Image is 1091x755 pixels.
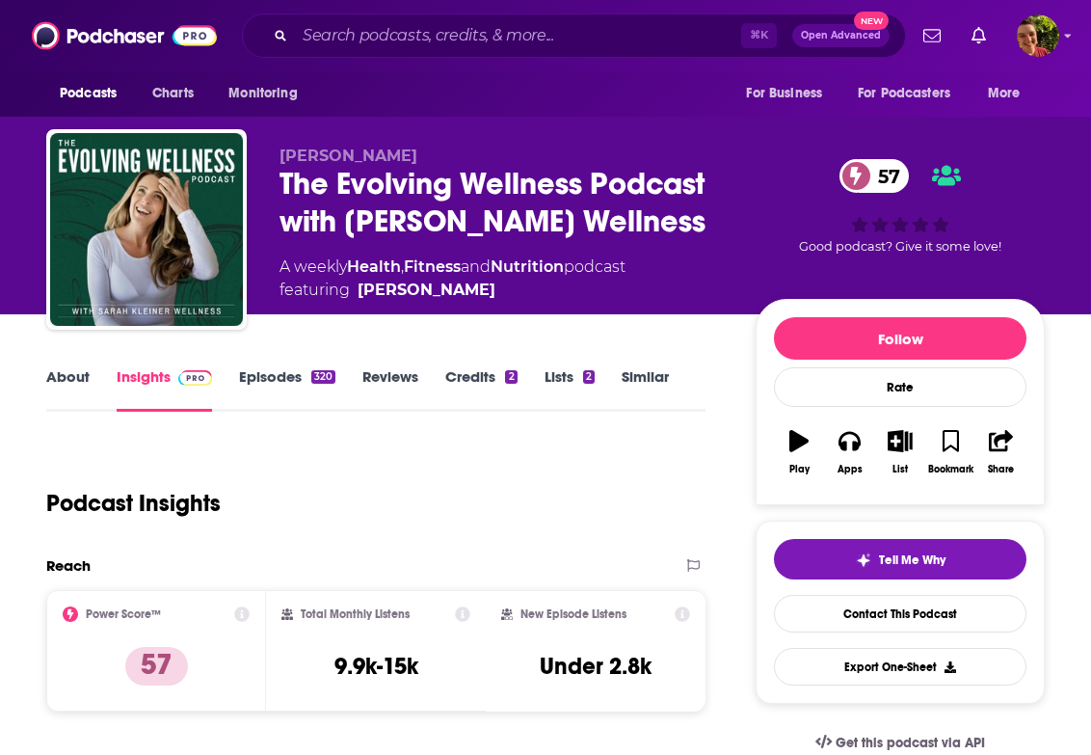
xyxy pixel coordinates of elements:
span: Podcasts [60,80,117,107]
button: tell me why sparkleTell Me Why [774,539,1026,580]
a: Contact This Podcast [774,595,1026,633]
button: open menu [46,75,142,112]
div: Rate [774,367,1026,407]
div: Search podcasts, credits, & more... [242,13,906,58]
span: featuring [279,279,625,302]
button: Export One-Sheet [774,648,1026,686]
span: Get this podcast via API [836,735,985,751]
a: Show notifications dropdown [964,19,994,52]
div: Bookmark [928,464,973,475]
div: Play [789,464,810,475]
span: Tell Me Why [879,553,945,568]
div: 57Good podcast? Give it some love! [756,147,1045,267]
a: Health [347,257,401,276]
span: 57 [859,159,910,193]
img: tell me why sparkle [856,553,871,568]
h3: 9.9k-15k [334,652,418,681]
span: More [988,80,1021,107]
div: List [892,464,908,475]
a: Credits2 [445,367,517,412]
button: open menu [732,75,846,112]
a: Charts [140,75,205,112]
p: 57 [125,647,188,686]
button: Follow [774,317,1026,360]
h2: New Episode Listens [520,607,626,621]
img: User Profile [1017,14,1059,57]
a: About [46,367,90,412]
span: and [461,257,491,276]
a: Reviews [362,367,418,412]
a: InsightsPodchaser Pro [117,367,212,412]
a: Episodes320 [239,367,335,412]
a: Similar [622,367,669,412]
button: List [875,418,925,487]
a: Lists2 [545,367,595,412]
h2: Power Score™ [86,607,161,621]
span: Good podcast? Give it some love! [799,239,1001,254]
div: 2 [505,370,517,384]
div: A weekly podcast [279,256,625,302]
button: Share [976,418,1026,487]
div: Apps [838,464,863,475]
button: Show profile menu [1017,14,1059,57]
h3: Under 2.8k [540,652,652,681]
span: Monitoring [228,80,297,107]
h2: Reach [46,556,91,575]
button: open menu [974,75,1045,112]
span: New [854,12,889,30]
a: Nutrition [491,257,564,276]
span: For Podcasters [858,80,950,107]
div: Share [988,464,1014,475]
input: Search podcasts, credits, & more... [295,20,741,51]
span: ⌘ K [741,23,777,48]
div: 320 [311,370,335,384]
button: Play [774,418,824,487]
a: Fitness [404,257,461,276]
h2: Total Monthly Listens [301,607,410,621]
span: , [401,257,404,276]
h1: Podcast Insights [46,489,221,518]
a: [PERSON_NAME] [358,279,495,302]
span: [PERSON_NAME] [279,147,417,165]
span: For Business [746,80,822,107]
button: Apps [824,418,874,487]
img: Podchaser Pro [178,370,212,386]
button: Bookmark [925,418,975,487]
img: Podchaser - Follow, Share and Rate Podcasts [32,17,217,54]
a: Show notifications dropdown [916,19,948,52]
span: Charts [152,80,194,107]
button: Open AdvancedNew [792,24,890,47]
button: open menu [215,75,322,112]
button: open menu [845,75,978,112]
span: Open Advanced [801,31,881,40]
div: 2 [583,370,595,384]
span: Logged in as Marz [1017,14,1059,57]
a: 57 [839,159,910,193]
img: The Evolving Wellness Podcast with Sarah Kleiner Wellness [50,133,243,326]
